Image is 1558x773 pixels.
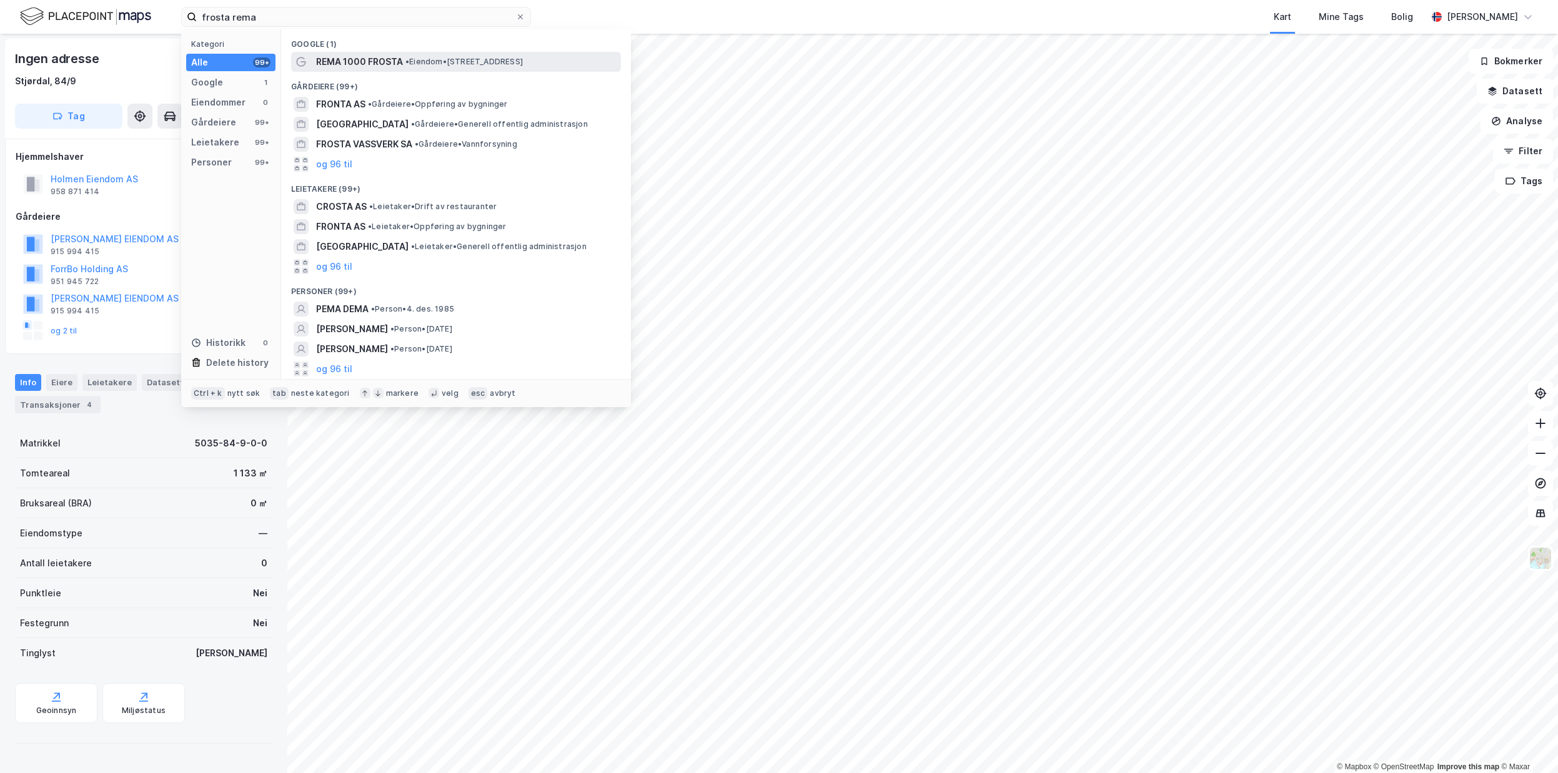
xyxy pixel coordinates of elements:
div: 915 994 415 [51,247,99,257]
span: • [415,139,419,149]
span: • [405,57,409,66]
div: Stjørdal, 84/9 [15,74,76,89]
div: Nei [253,616,267,631]
div: 99+ [253,57,270,67]
div: Tomteareal [20,466,70,481]
div: Miljøstatus [122,706,166,716]
div: Leietakere (99+) [281,174,631,197]
div: Eiere [46,374,77,390]
span: [GEOGRAPHIC_DATA] [316,117,409,132]
div: Gårdeiere [191,115,236,130]
div: Gårdeiere [16,209,272,224]
div: Leietakere [191,135,239,150]
span: Leietaker • Generell offentlig administrasjon [411,242,587,252]
span: PEMA DEMA [316,302,369,317]
div: 951 945 722 [51,277,99,287]
a: Improve this map [1437,762,1499,771]
span: FROSTA VASSVERK SA [316,137,412,152]
div: 958 871 414 [51,187,99,197]
iframe: Chat Widget [1496,713,1558,773]
div: 99+ [253,137,270,147]
div: Eiendomstype [20,526,82,541]
div: velg [442,388,459,398]
div: 1 [260,77,270,87]
div: avbryt [490,388,515,398]
div: Bolig [1391,9,1413,24]
div: tab [270,387,289,400]
span: REMA 1000 FROSTA [316,54,403,69]
span: FRONTA AS [316,97,365,112]
button: og 96 til [316,362,352,377]
button: Analyse [1481,109,1553,134]
div: Delete history [206,355,269,370]
span: CROSTA AS [316,199,367,214]
button: Tags [1495,169,1553,194]
span: Eiendom • [STREET_ADDRESS] [405,57,523,67]
span: • [368,222,372,231]
span: • [368,99,372,109]
div: [PERSON_NAME] [1447,9,1518,24]
div: esc [469,387,488,400]
div: Google [191,75,223,90]
button: Bokmerker [1469,49,1553,74]
div: Info [15,374,41,390]
div: Leietakere [82,374,137,390]
div: Kontrollprogram for chat [1496,713,1558,773]
div: 4 [83,398,96,411]
input: Søk på adresse, matrikkel, gårdeiere, leietakere eller personer [197,7,515,26]
span: [PERSON_NAME] [316,342,388,357]
div: 5035-84-9-0-0 [195,436,267,451]
div: Matrikkel [20,436,61,451]
span: Gårdeiere • Generell offentlig administrasjon [411,119,588,129]
span: Leietaker • Drift av restauranter [369,202,497,212]
button: og 96 til [316,259,352,274]
div: Eiendommer [191,95,246,110]
div: Historikk [191,335,246,350]
span: FRONTA AS [316,219,365,234]
button: og 96 til [316,157,352,172]
div: Kart [1274,9,1291,24]
div: Personer (99+) [281,277,631,299]
span: Person • [DATE] [390,344,452,354]
div: 99+ [253,157,270,167]
button: Datasett [1477,79,1553,104]
div: 0 [260,338,270,348]
span: Gårdeiere • Oppføring av bygninger [368,99,508,109]
span: Leietaker • Oppføring av bygninger [368,222,507,232]
img: Z [1529,546,1552,570]
div: Hjemmelshaver [16,149,272,164]
span: Gårdeiere • Vannforsyning [415,139,517,149]
div: Transaksjoner [15,396,101,413]
div: Bruksareal (BRA) [20,496,92,511]
button: Filter [1493,139,1553,164]
a: OpenStreetMap [1374,762,1434,771]
span: • [411,119,415,129]
div: Punktleie [20,586,61,601]
div: Geoinnsyn [36,706,77,716]
span: [GEOGRAPHIC_DATA] [316,239,409,254]
div: Datasett [142,374,189,390]
span: • [390,344,394,353]
div: Mine Tags [1319,9,1364,24]
span: [PERSON_NAME] [316,322,388,337]
span: • [369,202,373,211]
div: Festegrunn [20,616,69,631]
div: 915 994 415 [51,306,99,316]
span: • [390,324,394,333]
div: 99+ [253,117,270,127]
span: • [411,242,415,251]
div: 0 ㎡ [251,496,267,511]
span: Person • 4. des. 1985 [371,304,454,314]
div: [PERSON_NAME] [196,646,267,661]
div: 1 133 ㎡ [234,466,267,481]
div: Ctrl + k [191,387,225,400]
span: Person • [DATE] [390,324,452,334]
div: Ingen adresse [15,49,101,69]
div: Tinglyst [20,646,56,661]
div: 0 [261,556,267,571]
div: Alle [191,55,208,70]
div: Personer [191,155,232,170]
div: markere [386,388,419,398]
div: 0 [260,97,270,107]
button: Tag [15,104,122,129]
